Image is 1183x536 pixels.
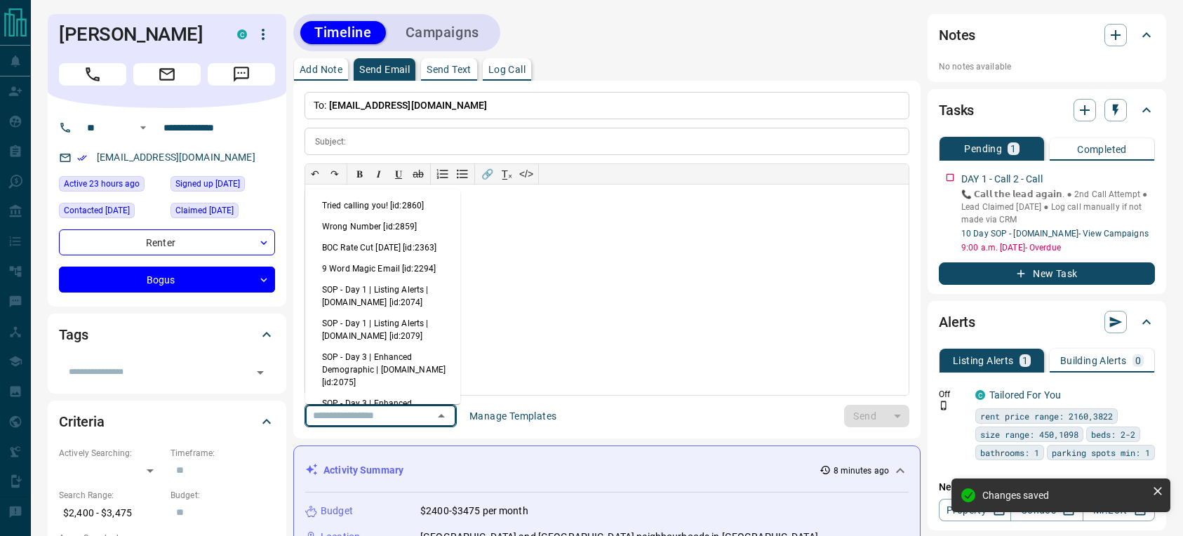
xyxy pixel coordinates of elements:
p: Subject: [315,135,346,148]
div: split button [844,405,909,427]
button: ↷ [325,164,345,184]
button: 𝐁 [349,164,369,184]
p: Actively Searching: [59,447,163,460]
a: 10 Day SOP - [DOMAIN_NAME]- View Campaigns [961,229,1149,239]
p: DAY 1 - Call 2 - Call [961,172,1043,187]
p: Log Call [488,65,526,74]
p: Timeframe: [171,447,275,460]
button: ab [408,164,428,184]
span: Email [133,63,201,86]
p: 1 [1010,144,1016,154]
button: Open [135,119,152,136]
button: </> [516,164,536,184]
div: Bogus [59,267,275,293]
span: bathrooms: 1 [980,445,1039,460]
button: Open [250,363,270,382]
p: New Alert: [939,480,1155,495]
h2: Alerts [939,311,975,333]
h2: Tags [59,323,88,346]
p: 8 minutes ago [834,464,889,477]
p: Listing Alerts [953,356,1014,366]
button: 🔗 [477,164,497,184]
span: Signed up [DATE] [175,177,240,191]
p: Off [939,388,967,401]
button: Numbered list [433,164,453,184]
div: Tasks [939,93,1155,127]
h2: Tasks [939,99,974,121]
li: 9 Word Magic Email [id:2294] [305,258,460,279]
a: Tailored For You [989,389,1061,401]
div: Alerts [939,305,1155,339]
span: Call [59,63,126,86]
p: 0 [1135,356,1141,366]
button: Timeline [300,21,386,44]
p: Completed [1077,145,1127,154]
button: Close [432,406,451,426]
li: Wrong Number [id:2859] [305,216,460,237]
p: $2400-$3475 per month [420,504,528,518]
div: Changes saved [982,490,1147,501]
span: Message [208,63,275,86]
p: No notes available [939,60,1155,73]
span: 𝐔 [395,168,402,180]
button: Manage Templates [461,405,565,427]
h2: Notes [939,24,975,46]
a: Property [939,499,1011,521]
div: Sun Oct 12 2025 [171,176,275,196]
div: Notes [939,18,1155,52]
p: Pending [964,144,1002,154]
p: 1 [1022,356,1028,366]
button: New Task [939,262,1155,285]
button: 𝑰 [369,164,389,184]
li: SOP - Day 1 | Listing Alerts | [DOMAIN_NAME] [id:2074] [305,279,460,313]
button: Bullet list [453,164,472,184]
span: parking spots min: 1 [1052,445,1150,460]
a: [EMAIL_ADDRESS][DOMAIN_NAME] [97,152,255,163]
span: size range: 450,1098 [980,427,1078,441]
div: condos.ca [237,29,247,39]
li: BOC Rate Cut [DATE] [id:2363] [305,237,460,258]
span: beds: 2-2 [1091,427,1135,441]
button: T̲ₓ [497,164,516,184]
button: ↶ [305,164,325,184]
span: Active 23 hours ago [64,177,140,191]
div: Mon Oct 13 2025 [59,176,163,196]
div: Activity Summary8 minutes ago [305,457,909,483]
div: Sun Oct 12 2025 [171,203,275,222]
p: Building Alerts [1060,356,1127,366]
svg: Push Notification Only [939,401,949,410]
p: To: [305,92,909,119]
li: Tried calling you! [id:2860] [305,195,460,216]
button: Campaigns [392,21,493,44]
p: $2,400 - $3,475 [59,502,163,525]
li: SOP - Day 3 | Enhanced Demographic | [DOMAIN_NAME] [id:2075] [305,347,460,393]
p: Budget [321,504,353,518]
div: Sun Oct 12 2025 [59,203,163,222]
s: ab [413,168,424,180]
p: Add Note [300,65,342,74]
h2: Criteria [59,410,105,433]
span: Contacted [DATE] [64,203,130,217]
div: Renter [59,229,275,255]
p: Search Range: [59,489,163,502]
p: Send Text [427,65,472,74]
button: 𝐔 [389,164,408,184]
h1: [PERSON_NAME] [59,23,216,46]
li: SOP - Day 1 | Listing Alerts | [DOMAIN_NAME] [id:2079] [305,313,460,347]
span: rent price range: 2160,3822 [980,409,1113,423]
p: 📞 𝗖𝗮𝗹𝗹 𝘁𝗵𝗲 𝗹𝗲𝗮𝗱 𝗮𝗴𝗮𝗶𝗻. ● 2nd Call Attempt ● Lead Claimed [DATE] ‎● Log call manually if not made ... [961,188,1155,226]
p: Send Email [359,65,410,74]
span: Claimed [DATE] [175,203,234,217]
p: 9:00 a.m. [DATE] - Overdue [961,241,1155,254]
div: condos.ca [975,390,985,400]
p: Budget: [171,489,275,502]
div: Tags [59,318,275,351]
svg: Email Verified [77,153,87,163]
span: [EMAIL_ADDRESS][DOMAIN_NAME] [329,100,488,111]
li: SOP - Day 3 | Enhanced Demographic | [DOMAIN_NAME] [id:2080] [305,393,460,439]
div: Criteria [59,405,275,438]
p: Activity Summary [323,463,403,478]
